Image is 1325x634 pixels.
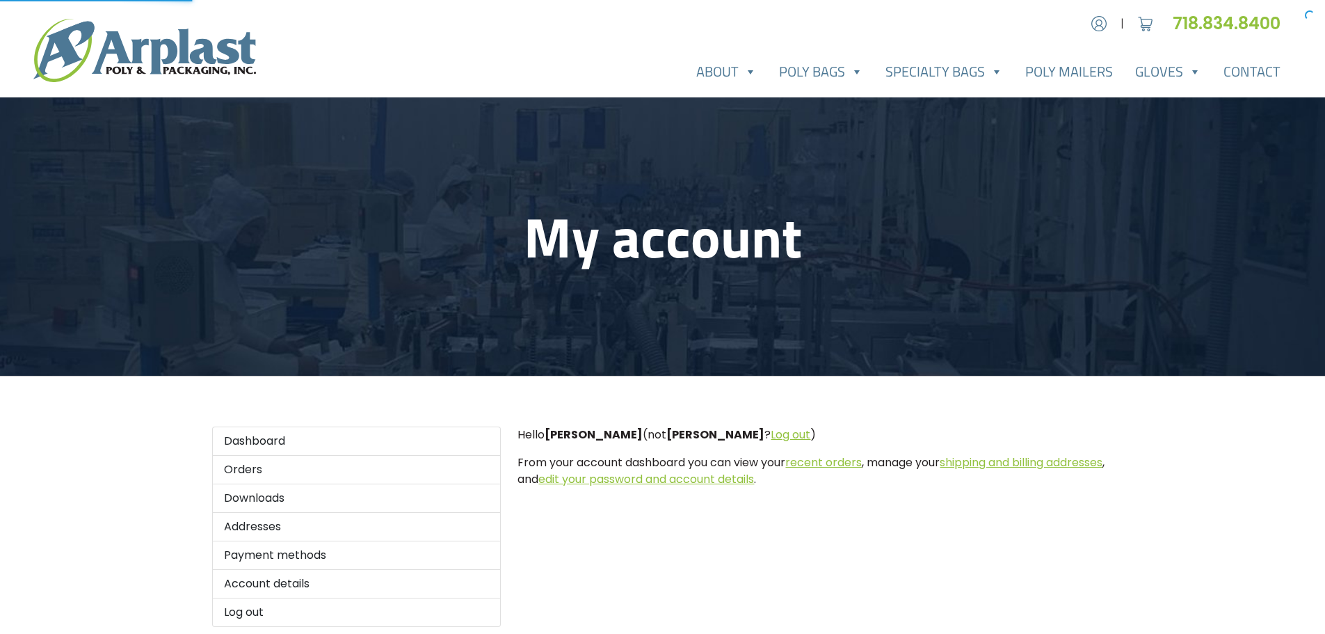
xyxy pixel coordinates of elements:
[1121,15,1124,32] span: |
[33,19,256,82] img: logo
[517,427,1113,443] p: Hello (not ? )
[212,203,1114,270] h1: My account
[212,570,501,599] a: Account details
[1212,58,1292,86] a: Contact
[666,427,764,443] strong: [PERSON_NAME]
[212,513,501,541] a: Addresses
[212,541,501,570] a: Payment methods
[874,58,1014,86] a: Specialty Bags
[517,454,1113,488] p: From your account dashboard you can view your , manage your , and .
[538,471,754,487] a: edit your password and account details
[212,456,501,484] a: Orders
[771,427,810,443] a: Log out
[1173,12,1292,35] a: 718.834.8400
[1014,58,1124,86] a: Poly Mailers
[212,599,501,627] a: Log out
[545,427,643,443] strong: [PERSON_NAME]
[1124,58,1212,86] a: Gloves
[785,454,862,470] a: recent orders
[212,484,501,513] a: Downloads
[940,454,1102,470] a: shipping and billing addresses
[768,58,874,86] a: Poly Bags
[212,427,501,456] a: Dashboard
[685,58,768,86] a: About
